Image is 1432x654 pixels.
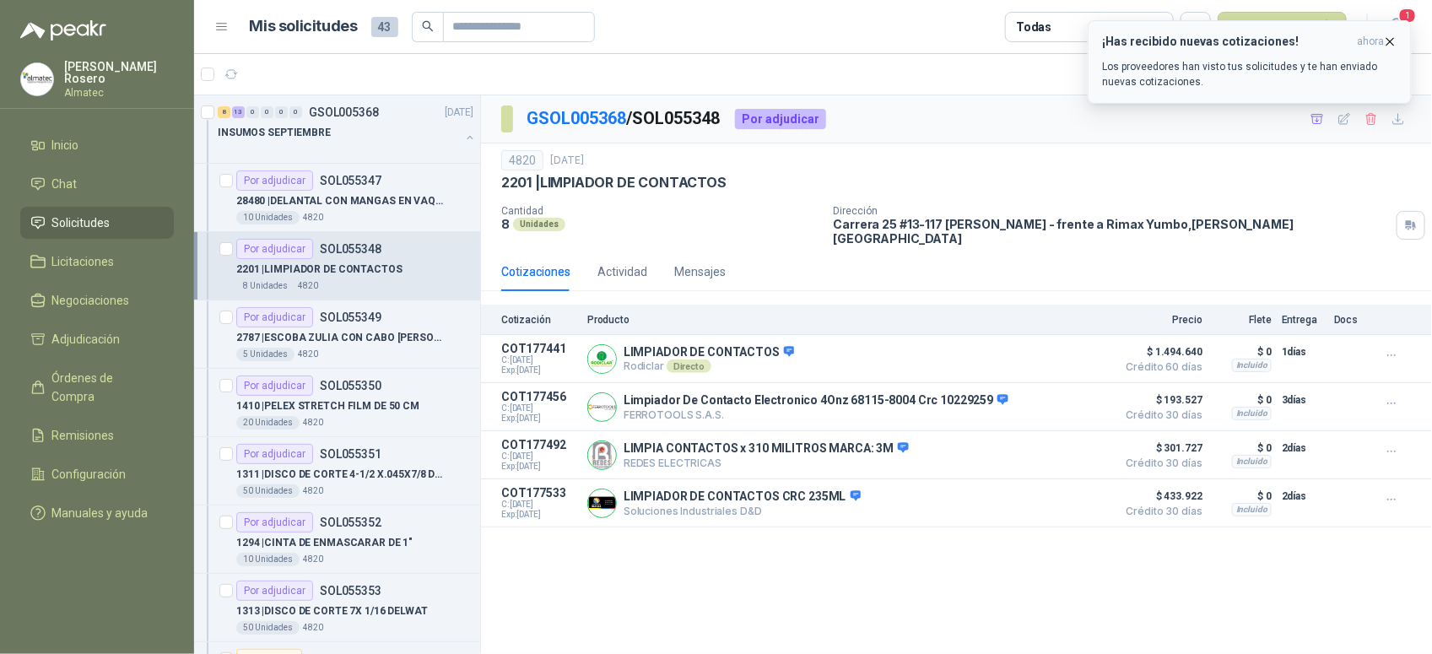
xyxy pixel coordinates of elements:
div: Por adjudicar [236,239,313,259]
p: LIMPIADOR DE CONTACTOS CRC 235ML [624,489,861,505]
a: Por adjudicarSOL0553501410 |PELEX STRETCH FILM DE 50 CM20 Unidades4820 [194,369,480,437]
div: Incluido [1232,359,1272,372]
p: 8 [501,217,510,231]
a: Por adjudicarSOL0553482201 |LIMPIADOR DE CONTACTOS8 Unidades4820 [194,232,480,300]
p: [DATE] [550,153,584,169]
a: GSOL005368 [527,108,626,128]
span: Chat [52,175,78,193]
span: $ 301.727 [1118,438,1202,458]
p: SOL055352 [320,516,381,528]
a: Por adjudicarSOL0553511311 |DISCO DE CORTE 4-1/2 X.045X7/8 DELWAT50 Unidades4820 [194,437,480,505]
div: Por adjudicar [236,444,313,464]
div: Unidades [513,218,565,231]
p: [DATE] [445,105,473,121]
p: SOL055348 [320,243,381,255]
a: Remisiones [20,419,174,451]
span: Negociaciones [52,291,130,310]
p: SOL055350 [320,380,381,392]
a: Órdenes de Compra [20,362,174,413]
p: $ 0 [1213,486,1272,506]
div: 20 Unidades [236,416,300,430]
span: ahora [1357,35,1384,49]
div: Directo [667,359,711,373]
p: 4820 [303,211,323,224]
a: Por adjudicarSOL0553492787 |ESCOBA ZULIA CON CABO [PERSON_NAME]5 Unidades4820 [194,300,480,369]
div: 10 Unidades [236,211,300,224]
a: Configuración [20,458,174,490]
p: SOL055353 [320,585,381,597]
a: Por adjudicarSOL0553521294 |CINTA DE ENMASCARAR DE 1"10 Unidades4820 [194,505,480,574]
div: Incluido [1232,503,1272,516]
button: Nueva solicitud [1218,12,1347,42]
span: Órdenes de Compra [52,369,158,406]
p: 4820 [298,279,318,293]
div: Incluido [1232,407,1272,420]
p: 2201 | LIMPIADOR DE CONTACTOS [501,174,727,192]
div: Por adjudicar [236,376,313,396]
a: Negociaciones [20,284,174,316]
span: Adjudicación [52,330,121,349]
p: Soluciones Industriales D&D [624,505,861,517]
a: Solicitudes [20,207,174,239]
h3: ¡Has recibido nuevas cotizaciones! [1102,35,1350,49]
p: COT177492 [501,438,577,451]
span: search [422,20,434,32]
a: Por adjudicarSOL05534728480 |DELANTAL CON MANGAS EN VAQUETA PARA SOLDADOR10 Unidades4820 [194,164,480,232]
img: Company Logo [588,441,616,469]
img: Company Logo [21,63,53,95]
p: 4820 [303,553,323,566]
span: Crédito 60 días [1118,362,1202,372]
div: Todas [1016,18,1051,36]
button: ¡Has recibido nuevas cotizaciones!ahora Los proveedores han visto tus solicitudes y te han enviad... [1088,20,1412,104]
a: Adjudicación [20,323,174,355]
img: Company Logo [588,393,616,421]
p: REDES ELECTRICAS [624,457,909,469]
div: 0 [261,106,273,118]
p: 2201 | LIMPIADOR DE CONTACTOS [236,262,403,278]
p: Rodiclar [624,359,794,373]
h1: Mis solicitudes [250,14,358,39]
p: 4820 [303,621,323,635]
div: 0 [246,106,259,118]
span: C: [DATE] [501,355,577,365]
p: COT177456 [501,390,577,403]
span: Manuales y ayuda [52,504,149,522]
span: $ 193.527 [1118,390,1202,410]
p: LIMPIA CONTACTOS x 310 MILITROS MARCA: 3M [624,441,909,457]
p: Precio [1118,314,1202,326]
a: Manuales y ayuda [20,497,174,529]
p: Almatec [64,88,174,98]
span: C: [DATE] [501,403,577,413]
p: Limpiador De Contacto Electronico 4Onz 68115-8004 Crc 10229259 [624,393,1008,408]
p: 1313 | DISCO DE CORTE 7X 1/16 DELWAT [236,603,428,619]
p: Carrera 25 #13-117 [PERSON_NAME] - frente a Rimax Yumbo , [PERSON_NAME][GEOGRAPHIC_DATA] [834,217,1390,246]
div: Cotizaciones [501,262,570,281]
p: Flete [1213,314,1272,326]
span: Licitaciones [52,252,115,271]
span: $ 433.922 [1118,486,1202,506]
button: 1 [1381,12,1412,42]
span: C: [DATE] [501,500,577,510]
p: 4820 [303,416,323,430]
p: 2787 | ESCOBA ZULIA CON CABO [PERSON_NAME] [236,330,446,346]
p: 1 días [1282,342,1324,362]
div: 8 [218,106,230,118]
p: COT177533 [501,486,577,500]
img: Company Logo [588,489,616,517]
p: SOL055347 [320,175,381,186]
div: 0 [275,106,288,118]
div: Incluido [1232,455,1272,468]
p: Entrega [1282,314,1324,326]
span: Crédito 30 días [1118,506,1202,516]
p: [PERSON_NAME] Rosero [64,61,174,84]
p: Los proveedores han visto tus solicitudes y te han enviado nuevas cotizaciones. [1102,59,1397,89]
p: 1410 | PELEX STRETCH FILM DE 50 CM [236,398,419,414]
p: $ 0 [1213,342,1272,362]
p: 1294 | CINTA DE ENMASCARAR DE 1" [236,535,413,551]
p: Cotización [501,314,577,326]
div: Por adjudicar [236,581,313,601]
p: INSUMOS SEPTIEMBRE [218,125,331,141]
a: 8 13 0 0 0 0 GSOL005368[DATE] INSUMOS SEPTIEMBRE [218,102,477,156]
span: Inicio [52,136,79,154]
div: Mensajes [674,262,726,281]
